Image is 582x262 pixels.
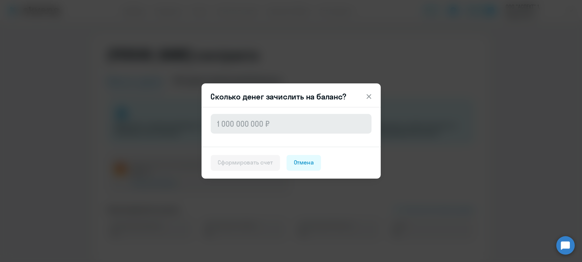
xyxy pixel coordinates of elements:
[211,114,372,134] input: 1 000 000 000 ₽
[294,158,314,167] div: Отмена
[218,158,273,167] div: Сформировать счет
[202,91,381,102] header: Сколько денег зачислить на баланс?
[211,155,280,171] button: Сформировать счет
[287,155,321,171] button: Отмена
